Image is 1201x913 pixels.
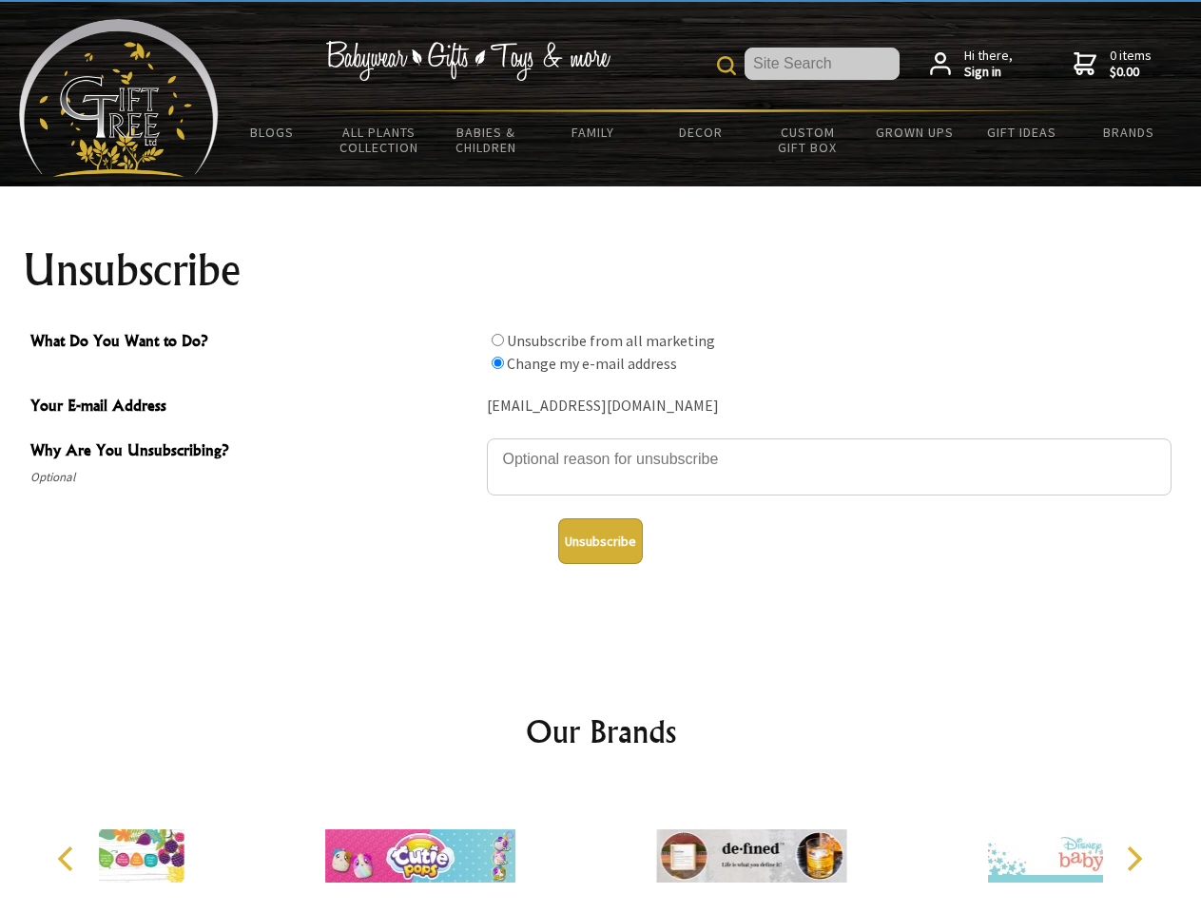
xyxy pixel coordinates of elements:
[745,48,900,80] input: Site Search
[48,838,89,880] button: Previous
[30,329,477,357] span: What Do You Want to Do?
[1110,64,1152,81] strong: $0.00
[507,331,715,350] label: Unsubscribe from all marketing
[487,438,1172,495] textarea: Why Are You Unsubscribing?
[540,112,648,152] a: Family
[326,112,434,167] a: All Plants Collection
[487,392,1172,421] div: [EMAIL_ADDRESS][DOMAIN_NAME]
[558,518,643,564] button: Unsubscribe
[1075,112,1183,152] a: Brands
[433,112,540,167] a: Babies & Children
[30,438,477,466] span: Why Are You Unsubscribing?
[19,19,219,177] img: Babyware - Gifts - Toys and more...
[507,354,677,373] label: Change my e-mail address
[30,466,477,489] span: Optional
[964,48,1013,81] span: Hi there,
[930,48,1013,81] a: Hi there,Sign in
[647,112,754,152] a: Decor
[968,112,1075,152] a: Gift Ideas
[492,334,504,346] input: What Do You Want to Do?
[964,64,1013,81] strong: Sign in
[492,357,504,369] input: What Do You Want to Do?
[38,709,1164,754] h2: Our Brands
[754,112,862,167] a: Custom Gift Box
[717,56,736,75] img: product search
[23,247,1179,293] h1: Unsubscribe
[30,394,477,421] span: Your E-mail Address
[861,112,968,152] a: Grown Ups
[1110,47,1152,81] span: 0 items
[325,41,610,81] img: Babywear - Gifts - Toys & more
[1113,838,1154,880] button: Next
[1074,48,1152,81] a: 0 items$0.00
[219,112,326,152] a: BLOGS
